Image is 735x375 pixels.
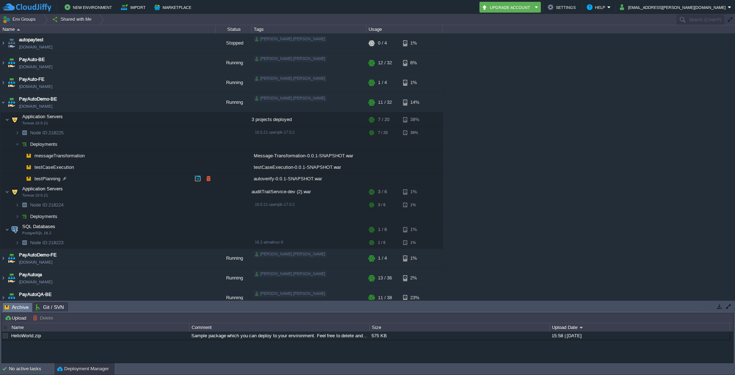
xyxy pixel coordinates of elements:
[6,33,17,53] img: AMDAwAAAACH5BAEAAAAALAAAAAABAAEAAAICRAEAOw==
[252,150,366,161] div: Message-Transformation-0.0.1-SNAPSHOT.war
[29,130,65,136] a: Node ID:218225
[24,162,34,173] img: AMDAwAAAACH5BAEAAAAALAAAAAABAAEAAAICRAEAOw==
[216,288,252,307] div: Running
[19,139,29,150] img: AMDAwAAAACH5BAEAAAAALAAAAAABAAEAAAICRAEAOw==
[22,224,56,229] a: SQL DatabasesPostgreSQL 16.2
[19,103,52,110] a: [DOMAIN_NAME]
[0,73,6,92] img: AMDAwAAAACH5BAEAAAAALAAAAAABAAEAAAICRAEAOw==
[0,288,6,307] img: AMDAwAAAACH5BAEAAAAALAAAAAABAAEAAAICRAEAOw==
[403,93,426,112] div: 14%
[254,75,327,82] div: [PERSON_NAME].[PERSON_NAME]
[30,130,48,135] span: Node ID:
[403,33,426,53] div: 1%
[189,332,369,340] div: Sample package which you can deploy to your environment. Feel free to delete and upload a package...
[255,202,295,207] span: 10.0.21-openjdk-17.0.2
[19,173,24,184] img: AMDAwAAAACH5BAEAAAAALAAAAAABAAEAAAICRAEAOw==
[550,323,730,332] div: Upload Date
[19,291,52,298] span: PayAutoQA-BE
[216,249,252,268] div: Running
[9,363,54,375] div: No active tasks
[15,211,19,222] img: AMDAwAAAACH5BAEAAAAALAAAAAABAAEAAAICRAEAOw==
[216,73,252,92] div: Running
[34,176,61,182] span: testPlanning
[17,29,20,31] img: AMDAwAAAACH5BAEAAAAALAAAAAABAAEAAAICRAEAOw==
[29,202,65,208] span: 218224
[403,53,426,73] div: 6%
[252,25,366,33] div: Tags
[19,271,42,278] span: PayAutoqa
[34,153,86,159] a: messageTransformation
[216,33,252,53] div: Stopped
[57,365,109,372] button: Deployment Manager
[5,222,9,237] img: AMDAwAAAACH5BAEAAAAALAAAAAABAAEAAAICRAEAOw==
[254,251,327,258] div: [PERSON_NAME].[PERSON_NAME]
[24,173,34,184] img: AMDAwAAAACH5BAEAAAAALAAAAAABAAEAAAICRAEAOw==
[216,268,252,288] div: Running
[6,93,17,112] img: AMDAwAAAACH5BAEAAAAALAAAAAABAAEAAAICRAEAOw==
[29,240,65,246] span: 218223
[378,268,392,288] div: 13 / 36
[252,173,366,184] div: autoverify-0.0.1-SNAPSHOT.war
[29,213,58,219] a: Deployments
[6,249,17,268] img: AMDAwAAAACH5BAEAAAAALAAAAAABAAEAAAICRAEAOw==
[5,315,28,321] button: Upload
[33,315,55,321] button: Delete
[378,73,387,92] div: 1 / 4
[0,53,6,73] img: AMDAwAAAACH5BAEAAAAALAAAAAABAAEAAAICRAEAOw==
[22,186,64,191] a: Application ServersTomcat 10.0.21
[403,237,426,248] div: 1%
[5,112,9,127] img: AMDAwAAAACH5BAEAAAAALAAAAAABAAEAAAICRAEAOw==
[36,303,64,311] span: Git / SVN
[403,185,426,199] div: 1%
[255,130,295,134] span: 10.0.21-openjdk-17.0.2
[11,333,41,338] a: HelloWorld.zip
[252,185,366,199] div: auditTrailService-dev (2).war
[19,251,57,259] a: PayAutoDemo-FE
[254,56,327,62] div: [PERSON_NAME].[PERSON_NAME]
[29,202,65,208] a: Node ID:218224
[403,288,426,307] div: 23%
[19,150,24,161] img: AMDAwAAAACH5BAEAAAAALAAAAAABAAEAAAICRAEAOw==
[367,25,443,33] div: Usage
[3,14,38,24] button: Env Groups
[370,323,549,332] div: Size
[216,93,252,112] div: Running
[154,3,193,11] button: Marketplace
[252,112,366,127] div: 3 projects deployed
[6,288,17,307] img: AMDAwAAAACH5BAEAAAAALAAAAAABAAEAAAICRAEAOw==
[22,223,56,230] span: SQL Databases
[403,199,426,210] div: 1%
[403,73,426,92] div: 1%
[403,268,426,288] div: 2%
[378,33,387,53] div: 0 / 4
[550,332,729,340] div: 15:58 | [DATE]
[403,112,426,127] div: 38%
[378,127,388,138] div: 7 / 20
[0,268,6,288] img: AMDAwAAAACH5BAEAAAAALAAAAAABAAEAAAICRAEAOw==
[19,43,52,51] a: [DOMAIN_NAME]
[15,237,19,248] img: AMDAwAAAACH5BAEAAAAALAAAAAABAAEAAAICRAEAOw==
[29,141,58,147] a: Deployments
[29,130,65,136] span: 218225
[10,112,20,127] img: AMDAwAAAACH5BAEAAAAALAAAAAABAAEAAAICRAEAOw==
[19,36,43,43] a: autopaytest
[370,332,549,340] div: 575 KB
[378,53,392,73] div: 12 / 32
[19,259,52,266] a: [DOMAIN_NAME]
[19,76,45,83] a: PayAuto-FE
[19,211,29,222] img: AMDAwAAAACH5BAEAAAAALAAAAAABAAEAAAICRAEAOw==
[19,127,29,138] img: AMDAwAAAACH5BAEAAAAALAAAAAABAAEAAAICRAEAOw==
[15,139,19,150] img: AMDAwAAAACH5BAEAAAAALAAAAAABAAEAAAICRAEAOw==
[190,323,369,332] div: Comment
[252,162,366,173] div: testCaseExecution-0.0.1-SNAPSHOT.war
[22,121,48,125] span: Tomcat 10.0.21
[548,3,578,11] button: Settings
[19,96,57,103] a: PayAutoDemo-BE
[19,83,52,90] a: [DOMAIN_NAME]
[10,323,189,332] div: Name
[34,164,75,170] a: testCaseExecution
